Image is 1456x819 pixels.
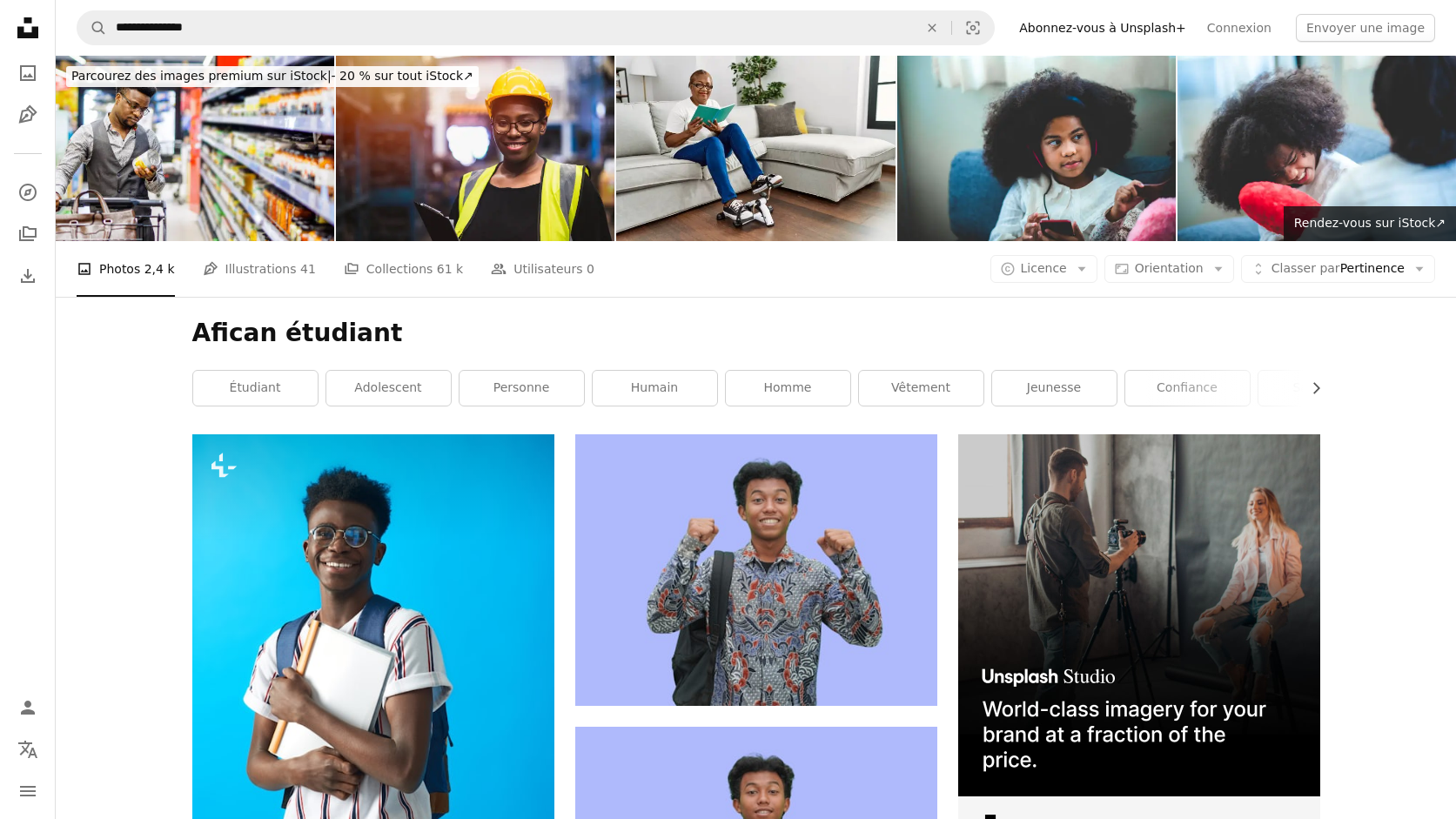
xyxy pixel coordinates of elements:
a: Connexion / S’inscrire [10,690,45,725]
span: 41 [300,259,316,279]
a: Illustrations 41 [203,241,316,297]
a: Abonnez-vous à Unsplash+ [1009,14,1197,42]
img: file-1715651741414-859baba4300dimage [958,434,1320,796]
img: Ingénieure travailleuse noire, femme professionnelle afican travail de maintenance mécanique dans... [336,56,614,241]
img: Un homme avec un sac à dos et un sac à dos sur le dos [575,434,937,706]
button: Menu [10,774,45,809]
span: Pertinence [1271,260,1405,278]
button: faire défiler la liste vers la droite [1300,371,1320,406]
button: Licence [990,255,1097,283]
a: Collections 61 k [344,241,463,297]
a: humain [593,371,717,406]
a: Photos [10,56,45,91]
span: Rendez-vous sur iStock ↗ [1294,216,1446,230]
a: Parcourez des images premium sur iStock|- 20 % sur tout iStock↗ [56,56,489,97]
span: Orientation [1135,261,1204,275]
a: étudiant [193,371,318,406]
a: Historique de téléchargement [10,258,45,293]
a: vêtement [859,371,983,406]
img: Un Américain d’origine asiatique achète des produits d’épicerie au supermarché [56,56,334,241]
button: Langue [10,732,45,767]
a: confiance [1125,371,1250,406]
a: adolescent [326,371,451,406]
span: Parcourez des images premium sur iStock | [71,69,332,83]
a: Un homme avec un sac à dos et un sac à dos sur le dos [575,562,937,578]
a: Connexion [1197,14,1282,42]
button: Envoyer une image [1296,14,1435,42]
img: Senior femme afro-américaine lisant un livre faisant du sport en utilisant une machine à pédales ... [616,56,895,241]
a: Utilisateurs 0 [491,241,594,297]
a: jeunesse [992,371,1117,406]
a: Collections [10,217,45,252]
button: Classer parPertinence [1241,255,1435,283]
button: Recherche de visuels [952,11,994,44]
a: Rendez-vous sur iStock↗ [1284,206,1456,241]
button: Effacer [913,11,951,44]
img: un petit garçon afican mélangé heureux tenant oreiller coussin en forme de cœur rouge, jouant ave... [1178,56,1456,241]
div: - 20 % sur tout iStock ↗ [66,66,479,87]
a: Portrait à la taille d’un jeune homme Aframerican portant un t-shirt rayé et tenant des dossiers.... [192,698,554,714]
a: personne [460,371,584,406]
span: Licence [1021,261,1067,275]
button: Orientation [1104,255,1234,283]
a: Explorer [10,175,45,210]
a: Illustrations [10,97,45,132]
h1: Afican étudiant [192,318,1320,349]
span: Classer par [1271,261,1340,275]
button: Rechercher sur Unsplash [77,11,107,44]
span: 61 k [437,259,463,279]
a: sac à do [1258,371,1383,406]
a: homme [726,371,850,406]
span: 0 [587,259,594,279]
form: Rechercher des visuels sur tout le site [77,10,995,45]
img: un petit garçon afican mélangé heureux tenant oreiller coussin en forme de cœur rouge, jouant ave... [897,56,1176,241]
